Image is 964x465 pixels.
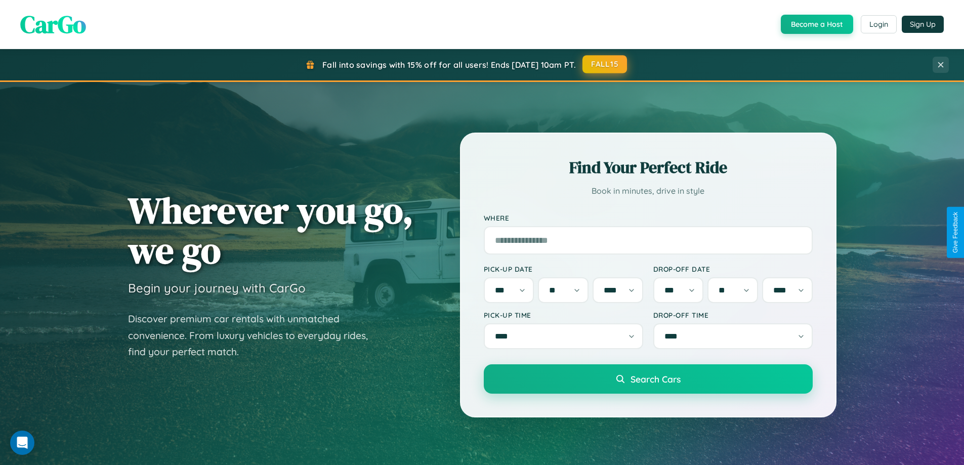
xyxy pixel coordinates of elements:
h2: Find Your Perfect Ride [484,156,813,179]
h1: Wherever you go, we go [128,190,413,270]
p: Discover premium car rentals with unmatched convenience. From luxury vehicles to everyday rides, ... [128,311,381,360]
label: Drop-off Date [653,265,813,273]
button: Search Cars [484,364,813,394]
h3: Begin your journey with CarGo [128,280,306,295]
div: Give Feedback [952,212,959,253]
span: CarGo [20,8,86,41]
div: Open Intercom Messenger [10,431,34,455]
span: Search Cars [631,373,681,385]
p: Book in minutes, drive in style [484,184,813,198]
label: Pick-up Time [484,311,643,319]
label: Drop-off Time [653,311,813,319]
span: Fall into savings with 15% off for all users! Ends [DATE] 10am PT. [322,60,576,70]
label: Pick-up Date [484,265,643,273]
button: Become a Host [781,15,853,34]
label: Where [484,214,813,222]
button: Login [861,15,897,33]
button: FALL15 [582,55,627,73]
button: Sign Up [902,16,944,33]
